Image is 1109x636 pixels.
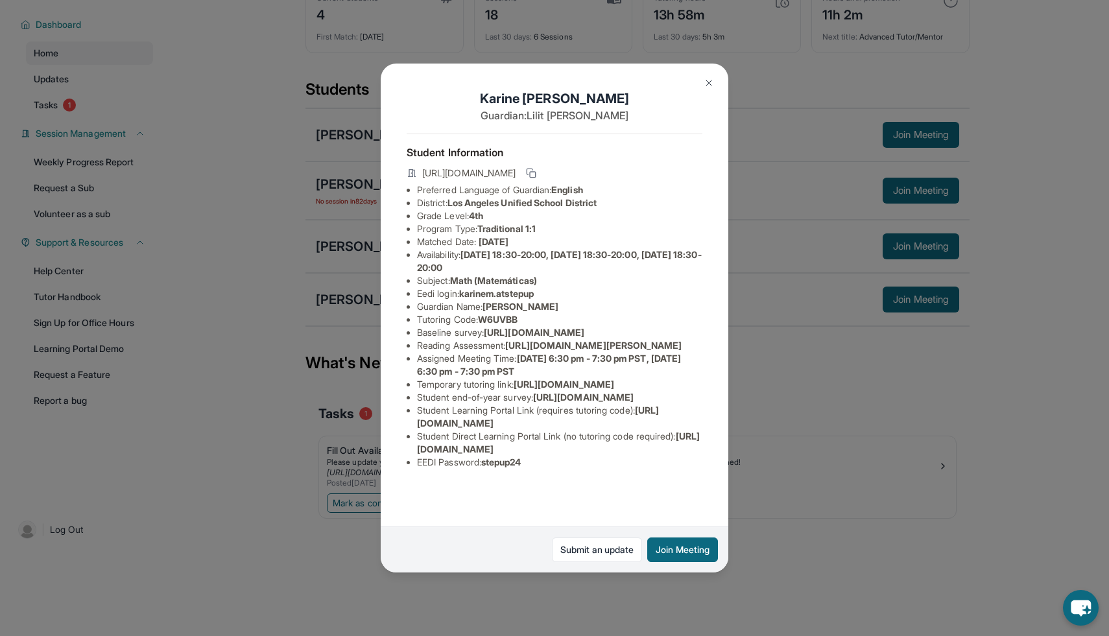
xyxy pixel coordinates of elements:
li: Student Direct Learning Portal Link (no tutoring code required) : [417,430,702,456]
span: [URL][DOMAIN_NAME] [514,379,614,390]
li: Availability: [417,248,702,274]
span: [URL][DOMAIN_NAME] [484,327,584,338]
span: Los Angeles Unified School District [447,197,597,208]
button: chat-button [1063,590,1099,626]
span: English [551,184,583,195]
span: karinem.atstepup [459,288,534,299]
span: [URL][DOMAIN_NAME][PERSON_NAME] [505,340,682,351]
span: [DATE] 18:30-20:00, [DATE] 18:30-20:00, [DATE] 18:30-20:00 [417,249,702,273]
li: Reading Assessment : [417,339,702,352]
span: Traditional 1:1 [477,223,536,234]
span: [DATE] [479,236,508,247]
span: W6UVBB [478,314,518,325]
li: District: [417,196,702,209]
span: Math (Matemáticas) [450,275,537,286]
li: Matched Date: [417,235,702,248]
h1: Karine [PERSON_NAME] [407,89,702,108]
h4: Student Information [407,145,702,160]
li: Eedi login : [417,287,702,300]
li: Tutoring Code : [417,313,702,326]
li: Baseline survey : [417,326,702,339]
li: Guardian Name : [417,300,702,313]
span: [DATE] 6:30 pm - 7:30 pm PST, [DATE] 6:30 pm - 7:30 pm PST [417,353,681,377]
li: EEDI Password : [417,456,702,469]
button: Join Meeting [647,537,718,562]
li: Grade Level: [417,209,702,222]
span: [URL][DOMAIN_NAME] [533,392,634,403]
span: [URL][DOMAIN_NAME] [422,167,516,180]
li: Preferred Language of Guardian: [417,183,702,196]
li: Student end-of-year survey : [417,391,702,404]
li: Program Type: [417,222,702,235]
li: Subject : [417,274,702,287]
span: [PERSON_NAME] [483,301,558,312]
span: stepup24 [481,456,521,467]
p: Guardian: Lilit [PERSON_NAME] [407,108,702,123]
button: Copy link [523,165,539,181]
img: Close Icon [704,78,714,88]
li: Assigned Meeting Time : [417,352,702,378]
span: 4th [469,210,483,221]
a: Submit an update [552,537,642,562]
li: Student Learning Portal Link (requires tutoring code) : [417,404,702,430]
li: Temporary tutoring link : [417,378,702,391]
